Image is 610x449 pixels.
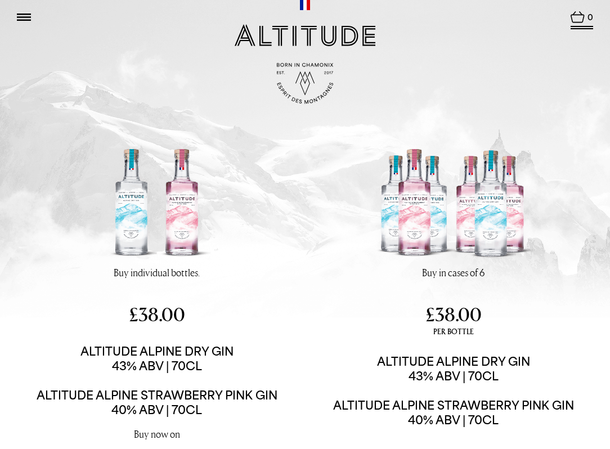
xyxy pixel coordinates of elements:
img: Born in Chamonix - Est. 2017 - Espirit des Montagnes [277,63,333,104]
span: per bottle [425,327,482,337]
img: Altitude Gin [235,24,375,46]
img: Altitude Alpine Dry Gin & Alpine Strawberry Pink Gin | 43% ABV | 70cl [73,143,241,266]
img: Show nav [17,14,31,21]
span: Altitude Alpine Dry Gin 43% ABV | 70CL Altitude Alpine Strawberry Pink Gin 40% ABV | 70cl [37,344,277,416]
span: £38.00 [425,302,482,327]
a: 0 [571,11,593,29]
a: Altitude Alpine Dry Gin43% ABV | 70CLAltitude Alpine Strawberry Pink Gin40% ABV | 70cl [37,344,277,417]
span: £38.00 [129,302,185,327]
p: Buy in cases of 6 [422,266,485,280]
img: Basket [571,11,585,23]
p: Buy now on [17,427,297,441]
p: Buy individual bottles. [114,266,200,280]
